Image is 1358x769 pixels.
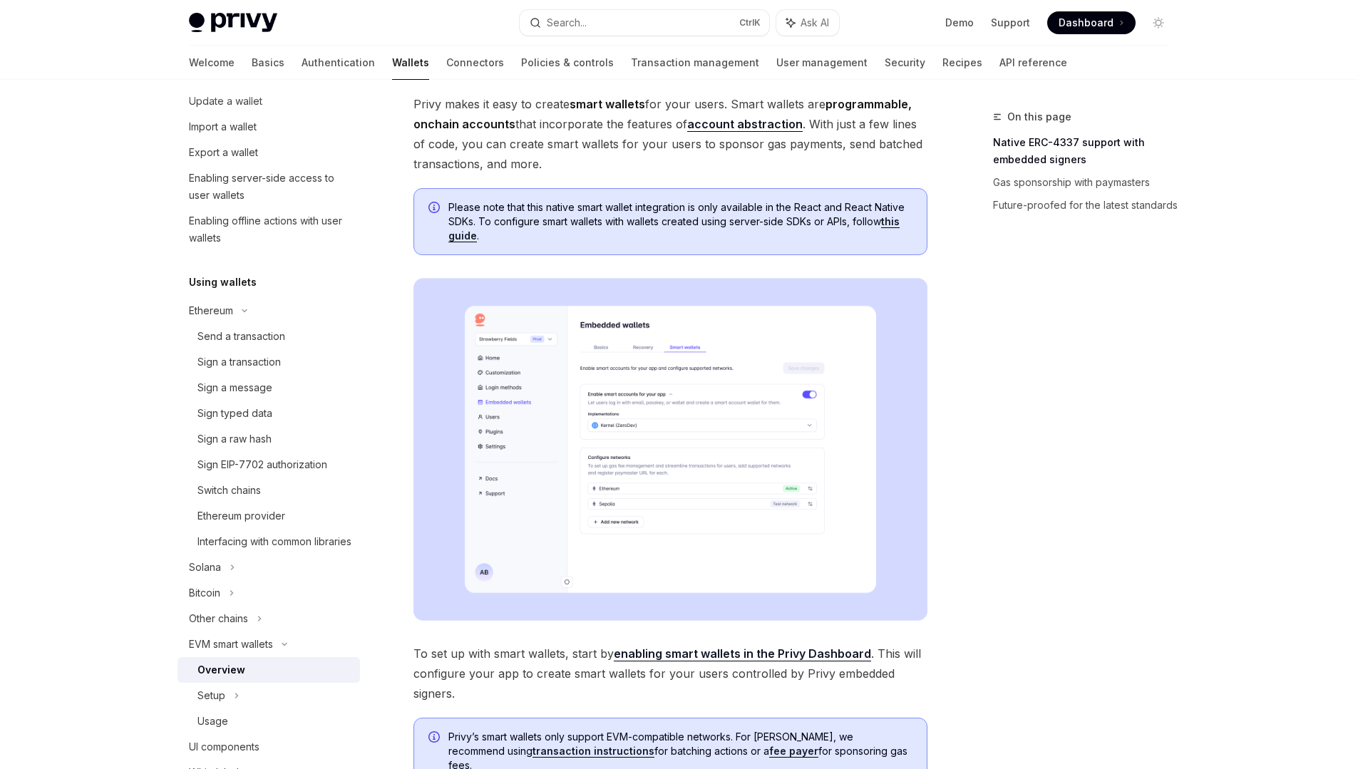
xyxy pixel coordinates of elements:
a: Send a transaction [178,324,360,349]
a: Import a wallet [178,114,360,140]
h5: Using wallets [189,274,257,291]
div: Switch chains [197,482,261,499]
a: Interfacing with common libraries [178,529,360,554]
div: Setup [197,687,225,704]
div: Sign a raw hash [197,430,272,448]
div: Search... [547,14,587,31]
a: Sign a transaction [178,349,360,375]
a: Sign a raw hash [178,426,360,452]
a: enabling smart wallets in the Privy Dashboard [614,646,871,661]
a: Enabling offline actions with user wallets [178,208,360,251]
a: Sign a message [178,375,360,401]
a: User management [776,46,868,80]
div: Enabling offline actions with user wallets [189,212,351,247]
a: Recipes [942,46,982,80]
svg: Info [428,202,443,216]
a: Export a wallet [178,140,360,165]
a: Basics [252,46,284,80]
a: Switch chains [178,478,360,503]
div: UI components [189,738,259,755]
a: Demo [945,16,974,30]
svg: Info [428,731,443,745]
div: Enabling server-side access to user wallets [189,170,351,204]
a: Security [885,46,925,80]
div: Usage [197,713,228,730]
a: Policies & controls [521,46,614,80]
a: UI components [178,734,360,760]
a: Support [991,16,1030,30]
div: Sign a transaction [197,353,281,371]
div: Send a transaction [197,328,285,345]
a: Gas sponsorship with paymasters [993,171,1181,194]
span: Ask AI [801,16,829,30]
a: account abstraction [687,117,803,132]
a: Overview [178,657,360,683]
div: Import a wallet [189,118,257,135]
a: Welcome [189,46,235,80]
a: Future-proofed for the latest standards [993,194,1181,217]
a: fee payer [769,745,818,758]
div: Sign EIP-7702 authorization [197,456,327,473]
div: Ethereum provider [197,507,285,525]
div: Interfacing with common libraries [197,533,351,550]
div: EVM smart wallets [189,636,273,653]
button: Ask AI [776,10,839,36]
div: Sign typed data [197,405,272,422]
div: Export a wallet [189,144,258,161]
span: Ctrl K [739,17,761,29]
button: Toggle dark mode [1147,11,1170,34]
a: transaction instructions [533,745,654,758]
a: Dashboard [1047,11,1136,34]
span: Please note that this native smart wallet integration is only available in the React and React Na... [448,200,912,243]
a: Authentication [302,46,375,80]
img: light logo [189,13,277,33]
div: Sign a message [197,379,272,396]
a: Sign EIP-7702 authorization [178,452,360,478]
span: Privy makes it easy to create for your users. Smart wallets are that incorporate the features of ... [413,94,927,174]
div: Overview [197,661,245,678]
div: Ethereum [189,302,233,319]
a: Transaction management [631,46,759,80]
button: Search...CtrlK [520,10,769,36]
a: Native ERC-4337 support with embedded signers [993,131,1181,171]
a: Enabling server-side access to user wallets [178,165,360,208]
span: Dashboard [1059,16,1113,30]
div: Solana [189,559,221,576]
span: On this page [1007,108,1071,125]
img: Sample enable smart wallets [413,278,927,621]
div: Bitcoin [189,584,220,602]
a: Ethereum provider [178,503,360,529]
a: Wallets [392,46,429,80]
a: Connectors [446,46,504,80]
a: API reference [999,46,1067,80]
span: To set up with smart wallets, start by . This will configure your app to create smart wallets for... [413,644,927,703]
strong: smart wallets [570,97,645,111]
a: Usage [178,708,360,734]
div: Other chains [189,610,248,627]
a: Sign typed data [178,401,360,426]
